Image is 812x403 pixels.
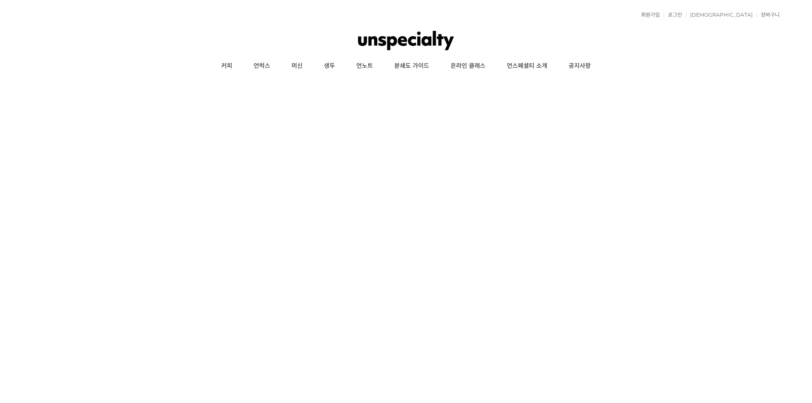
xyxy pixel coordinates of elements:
a: 언노트 [346,55,384,77]
a: 생두 [313,55,346,77]
a: 온라인 클래스 [440,55,496,77]
a: 언스페셜티 소개 [496,55,558,77]
a: 분쇄도 가이드 [384,55,440,77]
a: 언럭스 [243,55,281,77]
a: 로그인 [664,12,682,17]
a: 장바구니 [757,12,780,17]
a: 공지사항 [558,55,601,77]
a: 커피 [211,55,243,77]
a: 회원가입 [637,12,660,17]
img: 언스페셜티 몰 [358,28,454,53]
a: 머신 [281,55,313,77]
a: [DEMOGRAPHIC_DATA] [686,12,753,17]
